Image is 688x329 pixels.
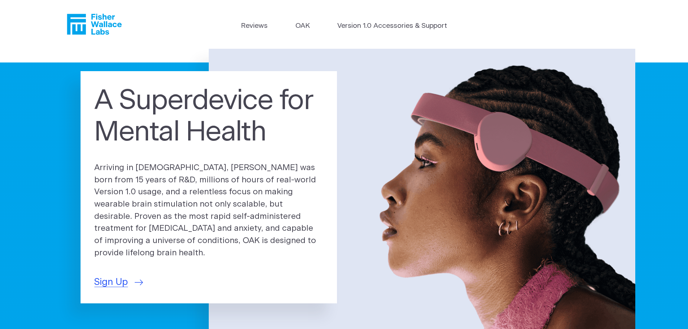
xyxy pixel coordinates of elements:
span: Sign Up [94,275,128,289]
p: Arriving in [DEMOGRAPHIC_DATA], [PERSON_NAME] was born from 15 years of R&D, millions of hours of... [94,162,323,259]
a: Reviews [241,21,268,31]
a: OAK [295,21,310,31]
a: Version 1.0 Accessories & Support [337,21,447,31]
a: Sign Up [94,275,143,289]
a: Fisher Wallace [67,14,122,35]
h1: A Superdevice for Mental Health [94,85,323,149]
